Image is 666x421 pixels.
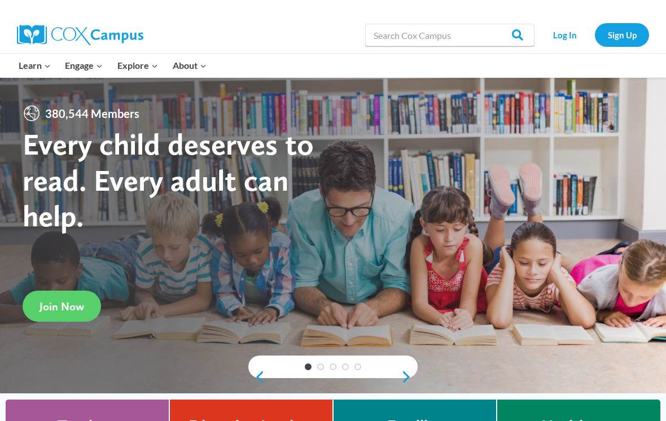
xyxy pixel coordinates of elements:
[401,370,418,384] a: next
[23,291,101,322] a: Join Now
[19,58,51,73] span: Learn
[595,23,649,46] a: Sign Up
[17,25,143,45] img: Cox Campus
[11,54,213,77] nav: Primary Navigation
[40,300,84,313] span: Join Now
[305,363,312,370] a: 1
[317,363,324,370] a: 2
[540,23,649,46] nav: Secondary Navigation
[41,104,144,122] span: 380,544 Members
[540,23,589,46] a: Log In
[342,363,349,370] a: 4
[248,370,265,384] a: previous
[248,366,418,388] div: content slider buttons
[173,58,207,73] span: About
[117,58,158,73] span: Explore
[65,58,103,73] span: Engage
[23,126,314,234] strong: Every child deserves to read. Every adult can help.
[330,363,336,370] a: 3
[365,24,534,46] input: Search Cox Campus
[354,363,361,370] a: 5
